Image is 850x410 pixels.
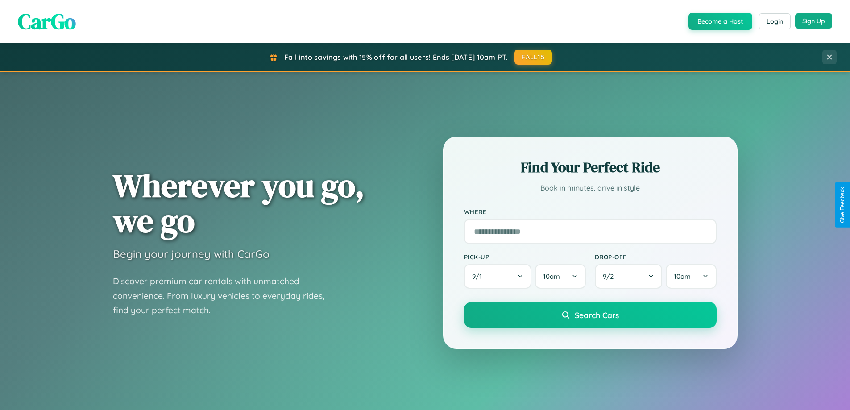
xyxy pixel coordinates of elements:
label: Where [464,208,717,215]
button: 10am [535,264,585,289]
label: Drop-off [595,253,717,261]
button: Sign Up [795,13,832,29]
button: Search Cars [464,302,717,328]
span: CarGo [18,7,76,36]
button: Become a Host [688,13,752,30]
span: 9 / 2 [603,272,618,281]
h2: Find Your Perfect Ride [464,157,717,177]
button: Login [759,13,791,29]
button: 9/1 [464,264,532,289]
span: 9 / 1 [472,272,486,281]
span: 10am [543,272,560,281]
span: 10am [674,272,691,281]
span: Fall into savings with 15% off for all users! Ends [DATE] 10am PT. [284,53,508,62]
button: 10am [666,264,716,289]
button: 9/2 [595,264,663,289]
p: Book in minutes, drive in style [464,182,717,195]
h3: Begin your journey with CarGo [113,247,270,261]
p: Discover premium car rentals with unmatched convenience. From luxury vehicles to everyday rides, ... [113,274,336,318]
button: FALL15 [514,50,552,65]
label: Pick-up [464,253,586,261]
div: Give Feedback [839,187,846,223]
span: Search Cars [575,310,619,320]
h1: Wherever you go, we go [113,168,365,238]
